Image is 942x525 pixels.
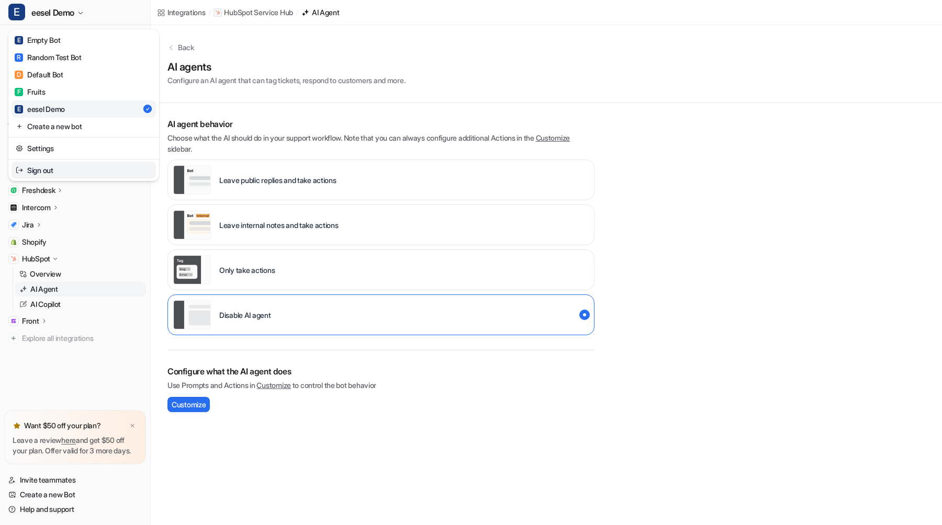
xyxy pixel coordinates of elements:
div: eesel Demo [15,104,65,115]
a: Create a new bot [12,118,156,135]
a: Sign out [12,162,156,179]
span: E [8,4,25,20]
div: Fruits [15,86,45,97]
img: reset [16,121,23,132]
div: Eeesel Demo [8,29,159,181]
img: reset [16,165,23,176]
span: eesel Demo [31,5,74,20]
span: E [15,105,23,113]
a: Settings [12,140,156,157]
span: R [15,53,23,62]
span: F [15,88,23,96]
div: Empty Bot [15,35,60,45]
span: D [15,71,23,79]
div: Random Test Bot [15,52,82,63]
span: E [15,36,23,44]
div: Default Bot [15,69,63,80]
img: reset [16,143,23,154]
